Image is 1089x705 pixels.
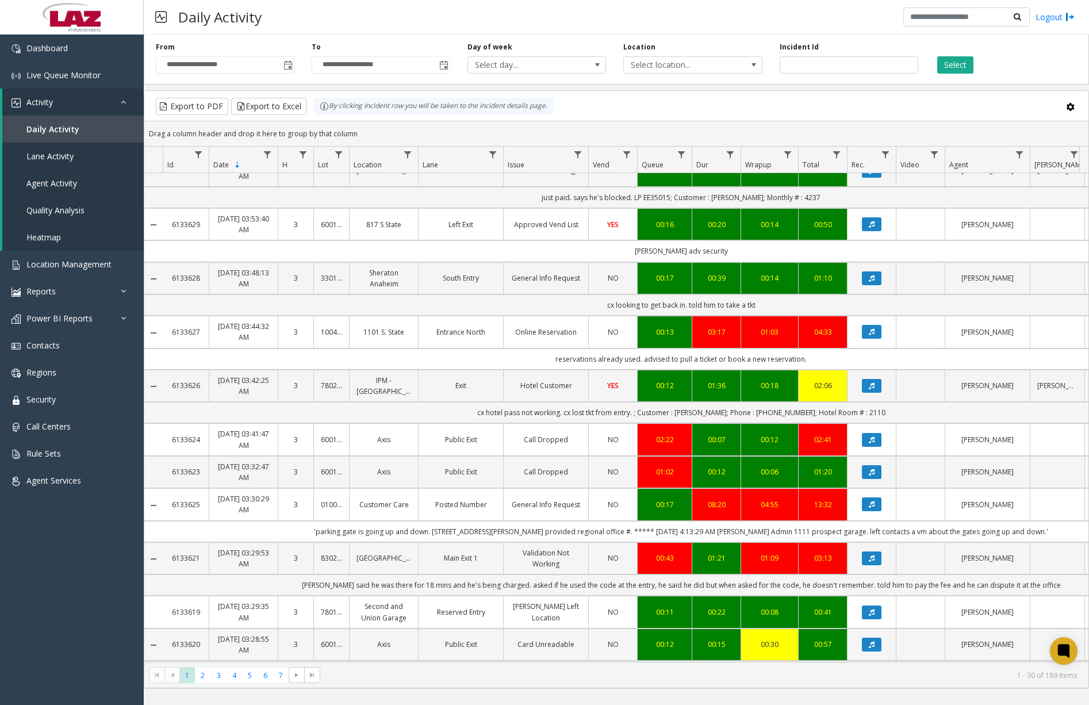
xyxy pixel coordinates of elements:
a: 00:22 [699,607,734,618]
span: NO [608,273,619,283]
a: Lot Filter Menu [331,147,347,162]
img: 'icon' [11,342,21,351]
a: [DATE] 03:44:32 AM [216,321,271,343]
a: [GEOGRAPHIC_DATA] [356,553,411,564]
span: Video [900,160,919,170]
a: 600101 [321,639,342,650]
img: infoIcon.svg [320,102,329,111]
a: Axis [356,639,411,650]
div: 00:39 [699,273,734,283]
a: Public Exit [425,434,496,445]
span: NO [608,639,619,649]
span: Dur [696,160,708,170]
h3: Daily Activity [172,3,267,31]
a: 01:02 [645,466,685,477]
a: 600118 [321,219,342,230]
span: Page 4 [227,668,242,683]
span: Quality Analysis [26,205,85,216]
a: Video Filter Menu [927,147,942,162]
a: 010016 [321,499,342,510]
a: 600101 [321,434,342,445]
a: 780169 [321,607,342,618]
a: 00:11 [645,607,685,618]
kendo-pager-info: 1 - 30 of 189 items [327,670,1077,680]
a: 00:16 [645,219,685,230]
a: Validation Not Working [511,547,581,569]
img: 'icon' [11,260,21,270]
a: Issue Filter Menu [570,147,586,162]
span: NO [608,467,619,477]
a: Sheraton Anaheim [356,267,411,289]
a: [PERSON_NAME] [952,639,1023,650]
a: 6133619 [170,607,202,618]
span: Toggle popup [281,57,294,73]
a: 3 [285,273,306,283]
a: Hotel Customer [511,380,581,391]
span: Agent Activity [26,178,77,189]
a: NO [596,466,630,477]
a: Collapse Details [144,274,163,283]
span: Reports [26,286,56,297]
a: 01:10 [806,273,840,283]
img: pageIcon [155,3,167,31]
a: 3 [285,499,306,510]
div: 01:36 [699,380,734,391]
div: 13:32 [806,499,840,510]
a: Entrance North [425,327,496,338]
a: [DATE] 03:30:29 AM [216,493,271,515]
img: 'icon' [11,71,21,81]
a: 00:14 [748,219,791,230]
a: 3 [285,380,306,391]
span: Select day... [468,57,578,73]
a: Public Exit [425,466,496,477]
a: 6133620 [170,639,202,650]
span: NO [608,607,619,617]
a: 02:41 [806,434,840,445]
div: Drag a column header and drop it here to group by that column [144,124,1088,144]
label: To [312,42,321,52]
div: 01:09 [748,553,791,564]
a: 04:55 [748,499,791,510]
span: Select location... [624,57,734,73]
a: NO [596,499,630,510]
a: [DATE] 03:32:47 AM [216,461,271,483]
a: 6133628 [170,273,202,283]
span: Call Centers [26,421,71,432]
a: 00:12 [645,380,685,391]
div: 00:13 [645,327,685,338]
a: Queue Filter Menu [674,147,689,162]
span: H [282,160,287,170]
a: 02:22 [645,434,685,445]
a: General Info Request [511,273,581,283]
span: Power BI Reports [26,313,93,324]
span: Page 6 [258,668,273,683]
a: 00:06 [748,466,791,477]
a: Location Filter Menu [400,147,416,162]
a: Customer Care [356,499,411,510]
div: 01:03 [748,327,791,338]
span: Go to the next page [292,670,301,680]
a: 100444 [321,327,342,338]
span: Page 1 [179,668,195,683]
span: Total [803,160,819,170]
a: [PERSON_NAME] Left Location [511,601,581,623]
span: Date [213,160,229,170]
img: 'icon' [11,450,21,459]
a: Heatmap [2,224,144,251]
a: 830202 [321,553,342,564]
img: 'icon' [11,396,21,405]
a: 02:06 [806,380,840,391]
div: By clicking Incident row you will be taken to the incident details page. [314,98,553,115]
span: YES [607,220,619,229]
img: 'icon' [11,288,21,297]
a: 00:17 [645,273,685,283]
a: 03:13 [806,553,840,564]
a: 6133624 [170,434,202,445]
a: 03:17 [699,327,734,338]
span: NO [608,435,619,445]
span: Heatmap [26,232,61,243]
img: 'icon' [11,44,21,53]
